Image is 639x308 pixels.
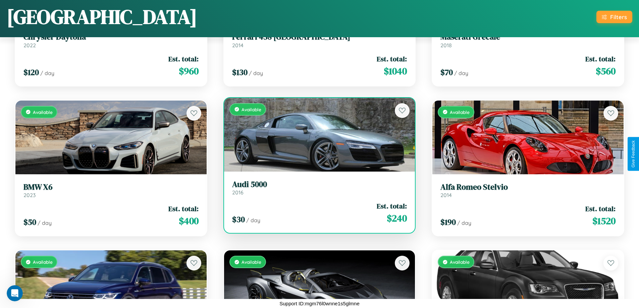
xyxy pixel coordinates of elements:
a: Chrysler Daytona2022 [23,32,199,49]
div: Give Feedback [631,140,636,168]
a: BMW X62023 [23,182,199,199]
span: $ 240 [387,211,407,225]
h3: Chrysler Daytona [23,32,199,42]
span: / day [249,70,263,76]
span: Available [242,259,261,265]
h3: Audi 5000 [232,180,407,189]
span: Available [242,107,261,112]
span: $ 30 [232,214,245,225]
a: Alfa Romeo Stelvio2014 [440,182,616,199]
span: $ 50 [23,217,36,228]
span: / day [246,217,260,224]
span: 2014 [440,192,452,198]
div: Filters [610,13,627,20]
span: $ 70 [440,67,453,78]
span: / day [40,70,54,76]
a: Ferrari 458 [GEOGRAPHIC_DATA]2014 [232,32,407,49]
span: $ 1520 [592,214,616,228]
span: $ 560 [596,64,616,78]
button: Filters [596,11,632,23]
a: Audi 50002016 [232,180,407,196]
span: / day [457,220,471,226]
span: Available [450,259,470,265]
h3: BMW X6 [23,182,199,192]
span: $ 190 [440,217,456,228]
h1: [GEOGRAPHIC_DATA] [7,3,197,30]
span: $ 120 [23,67,39,78]
span: 2014 [232,42,244,49]
span: $ 130 [232,67,248,78]
span: Available [33,109,53,115]
span: $ 1040 [384,64,407,78]
span: 2016 [232,189,244,196]
span: Est. total: [585,204,616,213]
span: Est. total: [168,54,199,64]
span: / day [454,70,468,76]
span: / day [38,220,52,226]
span: $ 400 [179,214,199,228]
a: Maserati Grecale2018 [440,32,616,49]
span: 2023 [23,192,36,198]
span: Est. total: [377,201,407,211]
h3: Alfa Romeo Stelvio [440,182,616,192]
p: Support ID: mgm76l0wnne1s5glmne [279,299,359,308]
span: 2022 [23,42,36,49]
h3: Ferrari 458 [GEOGRAPHIC_DATA] [232,32,407,42]
iframe: Intercom live chat [7,285,23,301]
span: Est. total: [168,204,199,213]
span: Est. total: [377,54,407,64]
span: 2018 [440,42,452,49]
h3: Maserati Grecale [440,32,616,42]
span: Est. total: [585,54,616,64]
span: $ 960 [179,64,199,78]
span: Available [33,259,53,265]
span: Available [450,109,470,115]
